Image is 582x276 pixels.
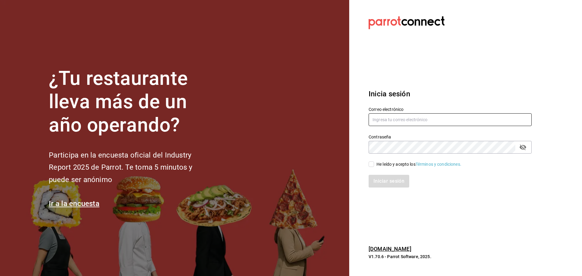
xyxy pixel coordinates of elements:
[49,199,99,208] a: Ir a la encuesta
[369,113,532,126] input: Ingresa tu correo electrónico
[369,107,532,111] label: Correo electrónico
[369,246,411,252] a: [DOMAIN_NAME]
[416,162,461,167] a: Términos y condiciones.
[376,161,461,168] div: He leído y acepto los
[369,254,532,260] p: V1.70.6 - Parrot Software, 2025.
[49,149,212,186] h2: Participa en la encuesta oficial del Industry Report 2025 de Parrot. Te toma 5 minutos y puede se...
[518,142,528,152] button: passwordField
[369,88,532,99] h3: Inicia sesión
[369,135,532,139] label: Contraseña
[49,67,212,137] h1: ¿Tu restaurante lleva más de un año operando?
